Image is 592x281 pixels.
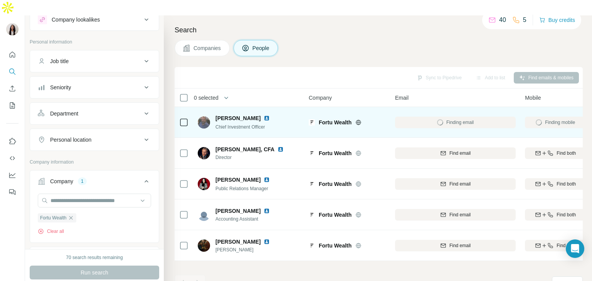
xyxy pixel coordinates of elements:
[50,84,71,91] div: Seniority
[557,211,576,218] span: Find both
[50,177,73,185] div: Company
[30,159,159,166] p: Company information
[557,181,576,187] span: Find both
[215,146,274,152] span: [PERSON_NAME], CFA
[309,181,315,187] img: Logo of Fortu Wealth
[395,147,516,159] button: Find email
[194,94,219,102] span: 0 selected
[319,149,351,157] span: Fortu Wealth
[395,209,516,221] button: Find email
[264,208,270,214] img: LinkedIn logo
[6,82,18,95] button: Enrich CSV
[309,243,315,249] img: Logo of Fortu Wealth
[6,23,18,35] img: Avatar
[449,150,471,157] span: Find email
[557,242,576,249] span: Find both
[319,180,351,188] span: Fortu Wealth
[319,211,351,219] span: Fortu Wealth
[525,178,586,190] button: Find both
[52,16,100,23] div: Company lookalikes
[175,25,583,35] h4: Search
[50,136,91,144] div: Personal location
[30,10,159,29] button: Company lookalikes
[264,115,270,121] img: LinkedIn logo
[40,214,66,221] span: Fortu Wealth
[6,99,18,112] button: My lists
[309,119,315,125] img: Logo of Fortu Wealth
[525,240,586,251] button: Find both
[66,254,123,261] div: 70 search results remaining
[395,178,516,190] button: Find email
[525,147,586,159] button: Find both
[264,177,270,183] img: LinkedIn logo
[523,15,526,25] p: 5
[566,239,584,258] div: Open Intercom Messenger
[309,150,315,156] img: Logo of Fortu Wealth
[30,104,159,123] button: Department
[30,38,159,45] p: Personal information
[319,242,351,249] span: Fortu Wealth
[309,94,332,102] span: Company
[449,211,471,218] span: Find email
[193,44,222,52] span: Companies
[215,186,268,191] span: Public Relations Manager
[6,65,18,79] button: Search
[30,130,159,149] button: Personal location
[6,151,18,165] button: Use Surfe API
[30,172,159,194] button: Company1
[30,78,159,97] button: Seniority
[395,94,409,102] span: Email
[30,249,159,267] button: Industry
[50,57,69,65] div: Job title
[50,110,78,117] div: Department
[6,134,18,148] button: Use Surfe on LinkedIn
[215,216,279,222] span: Accounting Assistant
[264,239,270,245] img: LinkedIn logo
[215,238,261,246] span: [PERSON_NAME]
[319,119,351,126] span: Fortu Wealth
[215,207,261,215] span: [PERSON_NAME]
[525,209,586,221] button: Find both
[6,185,18,199] button: Feedback
[395,240,516,251] button: Find email
[277,146,284,152] img: LinkedIn logo
[449,242,471,249] span: Find email
[215,176,261,184] span: [PERSON_NAME]
[499,15,506,25] p: 40
[525,94,541,102] span: Mobile
[215,154,293,161] span: Director
[309,212,315,218] img: Logo of Fortu Wealth
[539,15,575,25] button: Buy credits
[6,168,18,182] button: Dashboard
[30,52,159,70] button: Job title
[198,239,210,252] img: Avatar
[215,114,261,122] span: [PERSON_NAME]
[449,181,471,187] span: Find email
[198,209,210,221] img: Avatar
[198,147,210,159] img: Avatar
[198,116,210,129] img: Avatar
[252,44,270,52] span: People
[78,178,87,185] div: 1
[6,48,18,62] button: Quick start
[215,246,279,253] span: [PERSON_NAME]
[557,150,576,157] span: Find both
[198,178,210,190] img: Avatar
[38,228,64,235] button: Clear all
[215,124,265,130] span: Chief Investment Officer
